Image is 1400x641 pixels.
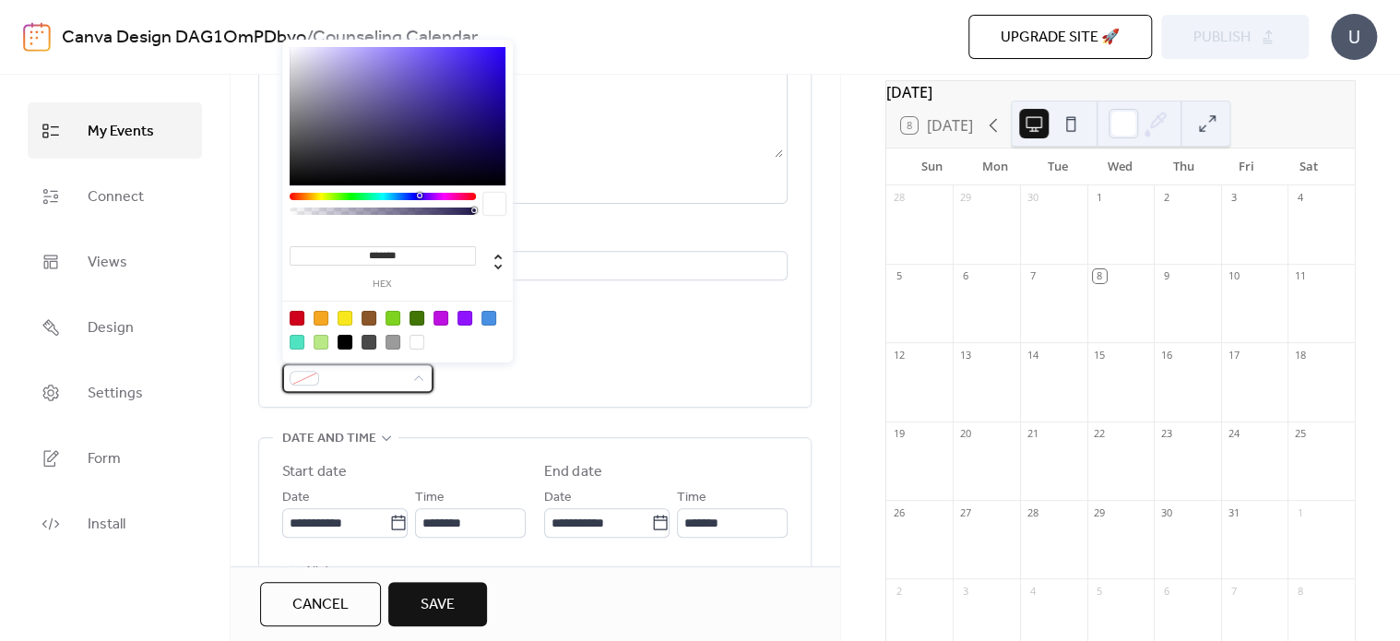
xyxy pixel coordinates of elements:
div: 28 [892,191,906,205]
div: #9B9B9B [386,335,400,350]
div: Start date [282,461,347,483]
div: 27 [958,505,972,519]
div: Tue [1026,148,1089,185]
span: My Events [88,117,154,146]
span: All day [304,561,341,583]
span: Date and time [282,428,376,450]
div: 21 [1026,427,1039,441]
div: 24 [1227,427,1240,441]
span: Connect [88,183,144,211]
span: Cancel [292,594,349,616]
div: 29 [1093,505,1107,519]
div: 26 [892,505,906,519]
div: 29 [958,191,972,205]
button: Save [388,582,487,626]
div: Mon [964,148,1026,185]
div: [DATE] [886,81,1355,103]
div: #FFFFFF [409,335,424,350]
div: 5 [892,269,906,283]
a: Connect [28,168,202,224]
span: Views [88,248,127,277]
div: 6 [958,269,972,283]
span: Upgrade site 🚀 [1001,27,1120,49]
div: 10 [1227,269,1240,283]
div: 3 [1227,191,1240,205]
div: #F8E71C [338,311,352,326]
div: 30 [1026,191,1039,205]
div: 3 [958,584,972,598]
div: Thu [1152,148,1215,185]
div: #4A4A4A [362,335,376,350]
span: Save [421,594,455,616]
button: Cancel [260,582,381,626]
div: 14 [1026,348,1039,362]
div: 16 [1159,348,1173,362]
div: 18 [1293,348,1307,362]
div: #D0021B [290,311,304,326]
a: Design [28,299,202,355]
div: 4 [1293,191,1307,205]
div: #8B572A [362,311,376,326]
button: Upgrade site 🚀 [968,15,1152,59]
a: Form [28,430,202,486]
div: 1 [1093,191,1107,205]
a: Install [28,495,202,552]
div: End date [544,461,602,483]
div: 17 [1227,348,1240,362]
div: 11 [1293,269,1307,283]
a: Canva Design DAG1OmPDbyo [62,20,306,55]
div: 15 [1093,348,1107,362]
div: 19 [892,427,906,441]
div: 22 [1093,427,1107,441]
div: 31 [1227,505,1240,519]
div: #417505 [409,311,424,326]
div: #F5A623 [314,311,328,326]
span: Time [415,487,445,509]
div: #9013FE [457,311,472,326]
div: 25 [1293,427,1307,441]
a: Views [28,233,202,290]
div: 7 [1227,584,1240,598]
span: Form [88,445,121,473]
div: 28 [1026,505,1039,519]
label: hex [290,279,476,290]
div: 2 [1159,191,1173,205]
a: Settings [28,364,202,421]
div: #000000 [338,335,352,350]
div: Sat [1277,148,1340,185]
div: 8 [1093,269,1107,283]
span: Date [544,487,572,509]
span: Settings [88,379,143,408]
div: 2 [892,584,906,598]
div: 23 [1159,427,1173,441]
div: 30 [1159,505,1173,519]
div: Sun [901,148,964,185]
span: Time [677,487,706,509]
a: My Events [28,102,202,159]
b: / [306,20,313,55]
div: 4 [1026,584,1039,598]
div: 1 [1293,505,1307,519]
div: 6 [1159,584,1173,598]
span: Date [282,487,310,509]
b: Counseling Calendar [313,20,478,55]
div: #7ED321 [386,311,400,326]
div: #B8E986 [314,335,328,350]
span: Design [88,314,134,342]
div: U [1331,14,1377,60]
div: Fri [1215,148,1277,185]
div: 8 [1293,584,1307,598]
div: #4A90E2 [481,311,496,326]
div: Location [282,226,784,248]
div: 7 [1026,269,1039,283]
span: Install [88,510,125,539]
div: 12 [892,348,906,362]
div: #50E3C2 [290,335,304,350]
div: #BD10E0 [433,311,448,326]
div: 13 [958,348,972,362]
div: Wed [1089,148,1152,185]
div: 9 [1159,269,1173,283]
div: 20 [958,427,972,441]
div: 5 [1093,584,1107,598]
